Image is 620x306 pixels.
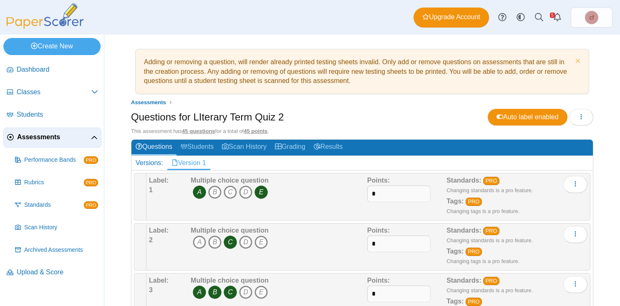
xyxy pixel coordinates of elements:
a: PaperScorer [3,23,87,30]
span: PRO [84,201,98,209]
i: D [239,236,252,249]
i: C [224,236,237,249]
span: Assessments [131,99,166,105]
span: Assessments [17,133,91,142]
u: 45 questions [182,128,215,134]
small: Changing tags is a pro feature. [446,208,519,214]
span: Archived Assessments [24,246,98,254]
span: Standards [24,201,84,209]
b: Multiple choice question [191,227,269,234]
b: Points: [367,227,390,234]
a: Performance Bands PRO [12,150,101,170]
a: Scan History [218,140,271,155]
b: 3 [149,286,153,293]
div: Versions: [131,156,167,170]
i: A [193,286,206,299]
span: Upgrade Account [422,13,480,22]
b: Multiple choice question [191,277,269,284]
a: PRO [483,227,499,235]
a: PRO [466,198,482,206]
b: Tags: [446,298,464,305]
a: Create New [3,38,101,55]
i: C [224,186,237,199]
span: Auto label enabled [497,113,559,120]
a: PRO [466,298,482,306]
b: Standards: [446,277,481,284]
a: chrystal fanelli [571,8,612,28]
span: PRO [84,179,98,186]
i: D [239,186,252,199]
a: Students [176,140,218,155]
button: More options [563,226,587,243]
a: Rubrics PRO [12,173,101,193]
u: 45 points [244,128,267,134]
b: Tags: [446,198,464,205]
span: Scan History [24,223,98,232]
a: Archived Assessments [12,240,101,260]
b: Multiple choice question [191,177,269,184]
a: Dashboard [3,60,101,80]
a: PRO [483,177,499,185]
i: A [193,236,206,249]
a: Version 1 [167,156,210,170]
a: Results [310,140,347,155]
span: PRO [84,156,98,164]
b: Standards: [446,227,481,234]
b: Points: [367,177,390,184]
h1: Questions for LIterary Term Quiz 2 [131,110,284,124]
b: 1 [149,186,153,193]
i: E [255,186,268,199]
a: Assessments [129,98,168,108]
button: More options [563,276,587,293]
img: PaperScorer [3,3,87,29]
small: Changing standards is a pro feature. [446,187,533,193]
span: chrystal fanelli [585,11,598,24]
a: Scan History [12,218,101,238]
a: Auto label enabled [488,109,567,125]
b: Label: [149,277,169,284]
i: C [224,286,237,299]
span: Classes [17,88,91,97]
i: B [208,236,222,249]
span: Dashboard [17,65,98,74]
a: PRO [466,248,482,256]
small: Changing standards is a pro feature. [446,237,533,243]
b: 2 [149,236,153,243]
span: Upload & Score [17,268,98,277]
i: E [255,236,268,249]
a: Standards PRO [12,195,101,215]
i: E [255,286,268,299]
span: chrystal fanelli [590,15,594,20]
a: Dismiss notice [573,58,580,66]
div: Adding or removing a question, will render already printed testing sheets invalid. Only add or re... [140,53,585,90]
a: Students [3,105,101,125]
i: B [208,286,222,299]
a: Upload & Score [3,263,101,283]
b: Label: [149,227,169,234]
small: Changing tags is a pro feature. [446,258,519,264]
span: Students [17,110,98,119]
a: Questions [131,140,176,155]
a: Upgrade Account [413,8,489,28]
div: This assessment has for a total of . [131,128,593,135]
small: Changing standards is a pro feature. [446,287,533,293]
button: More options [563,176,587,193]
a: Classes [3,83,101,103]
b: Points: [367,277,390,284]
a: PRO [483,277,499,285]
a: Alerts [548,8,567,27]
i: A [193,186,206,199]
b: Standards: [446,177,481,184]
b: Tags: [446,248,464,255]
i: B [208,186,222,199]
a: Grading [271,140,310,155]
span: Rubrics [24,178,84,187]
span: Performance Bands [24,156,84,164]
i: D [239,286,252,299]
a: Assessments [3,128,101,148]
b: Label: [149,177,169,184]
